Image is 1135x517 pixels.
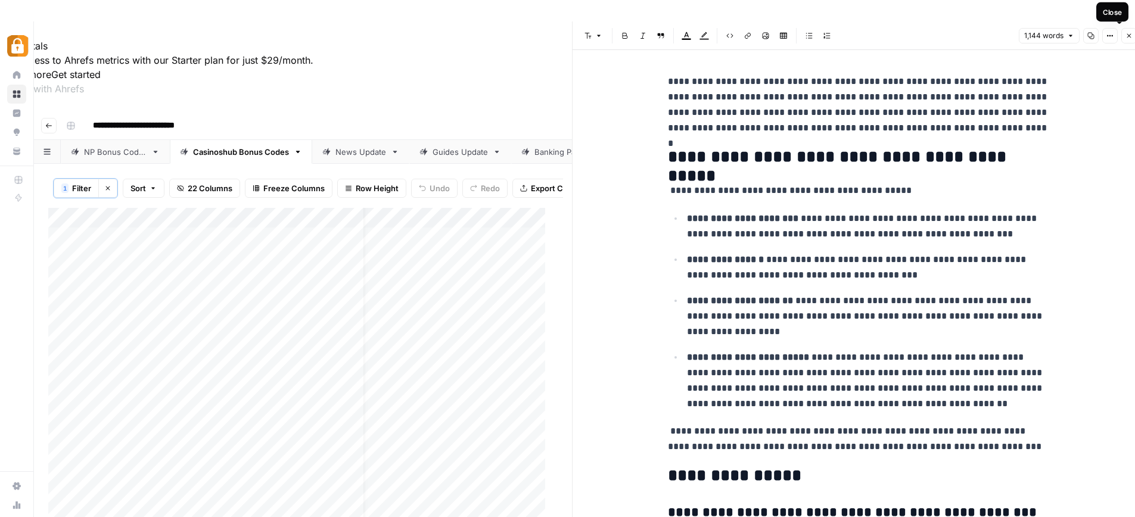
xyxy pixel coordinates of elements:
[335,146,386,158] div: News Update
[1024,30,1064,41] span: 1,144 words
[61,183,69,193] div: 1
[411,179,458,198] button: Undo
[130,182,146,194] span: Sort
[512,179,581,198] button: Export CSV
[409,140,511,164] a: Guides Update
[534,146,618,158] div: Banking Pages Update
[63,183,67,193] span: 1
[170,140,312,164] a: Casinoshub Bonus Codes
[433,146,488,158] div: Guides Update
[193,146,289,158] div: Casinoshub Bonus Codes
[169,179,240,198] button: 22 Columns
[462,179,508,198] button: Redo
[356,182,399,194] span: Row Height
[188,182,232,194] span: 22 Columns
[84,146,147,158] div: NP Bonus Codes
[61,140,170,164] a: NP Bonus Codes
[245,179,332,198] button: Freeze Columns
[481,182,500,194] span: Redo
[7,104,26,123] a: Insights
[531,182,573,194] span: Export CSV
[7,142,26,161] a: Your Data
[54,179,98,198] button: 1Filter
[312,140,409,164] a: News Update
[72,182,91,194] span: Filter
[430,182,450,194] span: Undo
[123,179,164,198] button: Sort
[7,123,26,142] a: Opportunities
[7,476,26,496] a: Settings
[337,179,406,198] button: Row Height
[7,496,26,515] a: Usage
[1103,7,1122,17] div: Close
[511,140,641,164] a: Banking Pages Update
[51,67,101,82] button: Get started
[263,182,325,194] span: Freeze Columns
[1019,28,1080,43] button: 1,144 words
